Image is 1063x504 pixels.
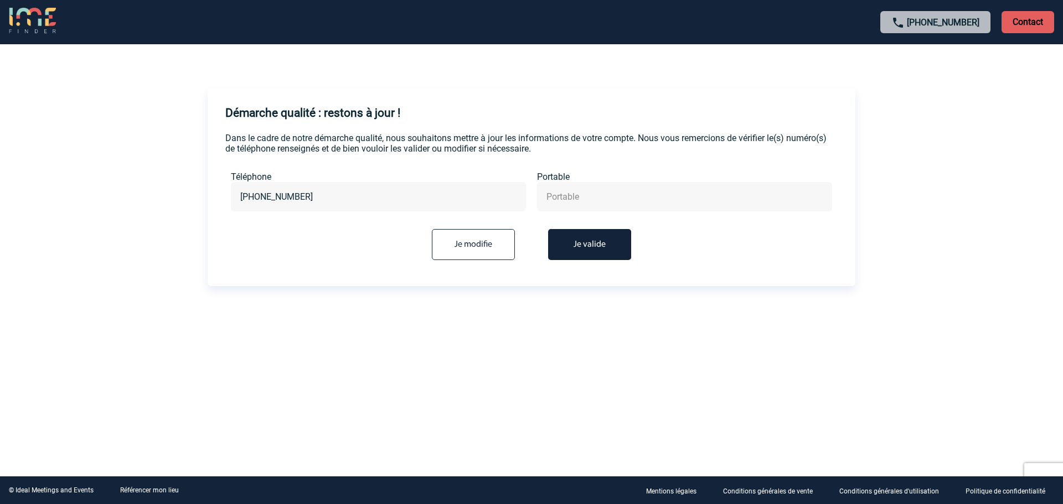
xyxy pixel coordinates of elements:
[907,17,979,28] a: [PHONE_NUMBER]
[723,487,813,495] p: Conditions générales de vente
[544,189,825,205] input: Portable
[966,487,1045,495] p: Politique de confidentialité
[637,485,714,496] a: Mentions légales
[714,485,830,496] a: Conditions générales de vente
[1002,11,1054,33] p: Contact
[225,133,838,154] p: Dans le cadre de notre démarche qualité, nous souhaitons mettre à jour les informations de votre ...
[120,486,179,494] a: Référencer mon lieu
[432,229,515,260] input: Je modifie
[9,486,94,494] div: © Ideal Meetings and Events
[891,16,905,29] img: call-24-px.png
[548,229,631,260] button: Je valide
[839,487,939,495] p: Conditions générales d'utilisation
[537,172,832,182] label: Portable
[830,485,957,496] a: Conditions générales d'utilisation
[231,172,526,182] label: Téléphone
[646,487,696,495] p: Mentions légales
[238,189,519,205] input: Téléphone
[225,106,400,119] h4: Démarche qualité : restons à jour !
[957,485,1063,496] a: Politique de confidentialité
